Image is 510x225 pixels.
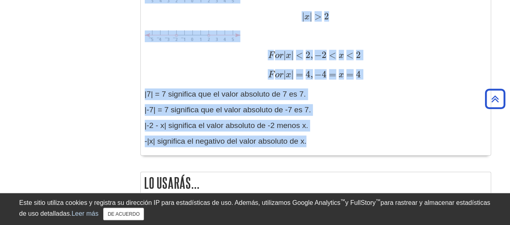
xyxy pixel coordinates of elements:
[103,208,144,220] button: Cerca
[108,211,139,217] font: DE ACUERDO
[376,198,381,204] font: ™
[19,199,490,217] font: para rastrear y almacenar estadísticas de uso detalladas.
[268,51,274,60] font: F
[291,69,294,80] font: |
[322,69,327,80] font: 4
[310,69,313,80] font: ,
[314,69,322,80] font: −
[306,50,310,60] font: 2
[356,50,361,60] font: 2
[304,12,309,21] font: x
[346,69,354,80] font: =
[329,69,336,80] font: =
[329,50,336,60] font: <
[283,50,286,60] font: |
[279,70,283,79] font: r
[339,70,344,79] font: x
[346,50,354,60] font: <
[340,198,345,204] font: ™
[291,50,294,60] font: |
[145,121,308,130] font: |-2 - x| significa el valor absoluto de -2 menos x.
[275,51,279,60] font: o
[145,31,240,42] img: Absoluto mayor que 2
[145,90,306,98] font: |7| = 7 significa que el valor absoluto de 7 es 7.
[279,51,283,60] font: r
[314,11,322,22] font: >
[283,69,286,80] font: |
[19,199,341,206] font: Este sitio utiliza cookies y registra su dirección IP para estadísticas de uso. Además, utilizamo...
[345,199,376,206] font: y FullStory
[275,70,279,79] font: o
[339,51,344,60] font: x
[322,50,327,60] font: 2
[268,70,274,79] font: F
[324,11,329,22] font: 2
[296,50,303,60] font: <
[306,69,310,80] font: 4
[482,93,508,104] a: Volver arriba
[314,50,322,60] font: −
[145,137,306,145] font: -|x| significa el negativo del valor absoluto de x.
[356,69,361,80] font: 4
[296,69,303,80] font: =
[309,11,312,22] font: |
[302,11,304,22] font: |
[71,210,98,217] a: Leer más
[145,105,311,114] font: |-7| = 7 significa que el valor absoluto de -7 es 7.
[144,175,200,191] font: Lo usarás...
[310,50,313,60] font: ,
[286,51,291,60] font: x
[286,70,291,79] font: x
